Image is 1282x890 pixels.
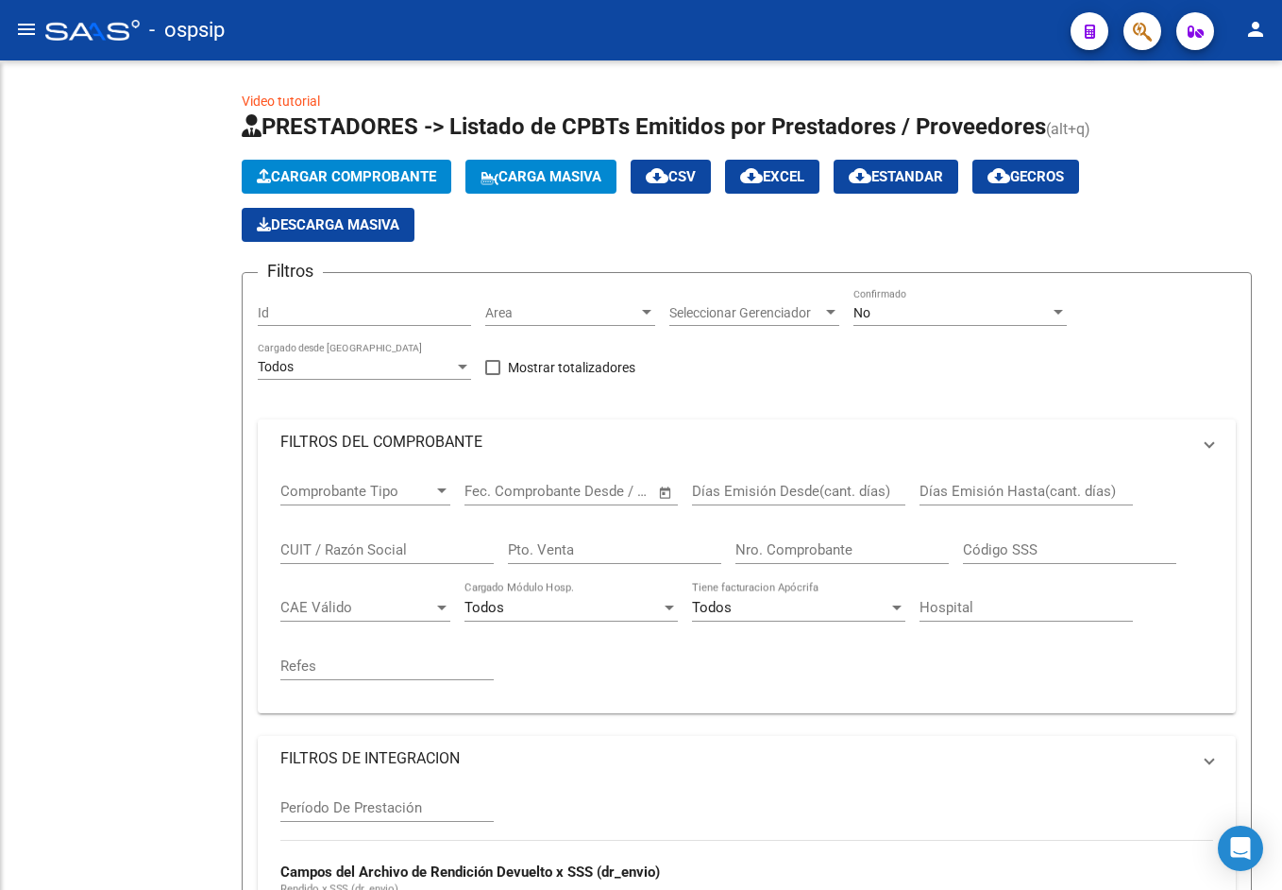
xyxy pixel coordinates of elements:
mat-panel-title: FILTROS DE INTEGRACION [280,748,1190,769]
span: EXCEL [740,168,804,185]
strong: Campos del Archivo de Rendición Devuelto x SSS (dr_envio) [280,864,660,881]
button: Descarga Masiva [242,208,414,242]
div: FILTROS DEL COMPROBANTE [258,465,1236,713]
span: Cargar Comprobante [257,168,436,185]
span: CSV [646,168,696,185]
app-download-masive: Descarga masiva de comprobantes (adjuntos) [242,208,414,242]
button: EXCEL [725,160,819,194]
span: - ospsip [149,9,225,51]
a: Video tutorial [242,94,320,109]
span: (alt+q) [1046,120,1090,138]
button: Open calendar [655,482,677,504]
mat-panel-title: FILTROS DEL COMPROBANTE [280,432,1190,453]
span: CAE Válido [280,599,433,616]
button: Cargar Comprobante [242,160,451,194]
span: Todos [258,359,294,374]
div: Open Intercom Messenger [1218,826,1263,871]
span: PRESTADORES -> Listado de CPBTs Emitidos por Prestadores / Proveedores [242,113,1046,140]
h3: Filtros [258,258,323,284]
mat-expansion-panel-header: FILTROS DE INTEGRACION [258,736,1236,781]
mat-icon: cloud_download [849,164,871,187]
span: Area [485,305,638,321]
mat-icon: cloud_download [646,164,668,187]
span: Todos [464,599,504,616]
mat-icon: person [1244,18,1267,41]
mat-expansion-panel-header: FILTROS DEL COMPROBANTE [258,419,1236,465]
input: Fecha fin [558,483,649,500]
input: Fecha inicio [464,483,541,500]
button: CSV [631,160,711,194]
mat-icon: menu [15,18,38,41]
span: Seleccionar Gerenciador [669,305,822,321]
span: Estandar [849,168,943,185]
button: Carga Masiva [465,160,616,194]
mat-icon: cloud_download [987,164,1010,187]
span: Descarga Masiva [257,216,399,233]
span: Carga Masiva [481,168,601,185]
span: No [853,305,870,320]
span: Comprobante Tipo [280,483,433,500]
span: Todos [692,599,732,616]
span: Mostrar totalizadores [508,356,635,379]
span: Gecros [987,168,1064,185]
button: Estandar [834,160,958,194]
mat-icon: cloud_download [740,164,763,187]
button: Gecros [972,160,1079,194]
